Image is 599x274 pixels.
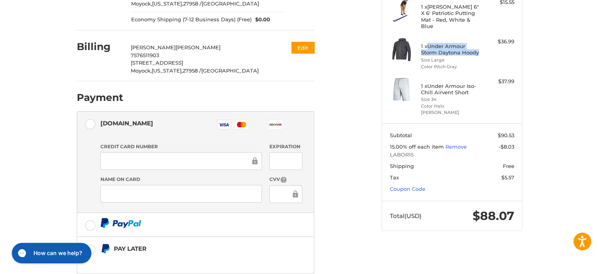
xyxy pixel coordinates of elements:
[152,67,183,74] span: [US_STATE],
[421,103,481,116] li: Color Halo [PERSON_NAME]
[483,38,514,46] div: $36.99
[390,212,421,220] span: Total (USD)
[100,176,262,183] label: Name on Card
[8,240,93,266] iframe: Gorgias live chat messenger
[131,52,159,58] span: 7576511903
[390,174,399,181] span: Tax
[269,176,302,183] label: CVV
[390,151,514,159] span: LABOR15
[131,44,176,50] span: [PERSON_NAME]
[252,16,271,24] span: $0.00
[421,57,481,63] li: Size Large
[269,143,302,150] label: Expiration
[421,4,481,29] h4: 1 x [PERSON_NAME] 6" X 6' Patriotic Putting Mat - Red, White & Blue
[183,0,202,7] span: 27958 /
[483,78,514,86] div: $37.99
[421,63,481,70] li: Color Pitch Gray
[390,144,445,150] span: 15.00% off each item
[473,209,514,223] span: $88.07
[77,91,123,104] h2: Payment
[501,174,514,181] span: $5.57
[390,163,414,169] span: Shipping
[498,132,514,138] span: $90.53
[77,41,123,53] h2: Billing
[100,218,141,228] img: PayPal icon
[421,83,481,96] h4: 1 x Under Armour Iso-Chill Airvent Short
[499,144,514,150] span: -$8.03
[152,0,183,7] span: [US_STATE],
[390,132,412,138] span: Subtotal
[131,60,183,66] span: [STREET_ADDRESS]
[202,0,259,7] span: [GEOGRAPHIC_DATA]
[421,43,481,56] h4: 1 x Under Armour Storm Daytona Hoody
[100,257,265,264] iframe: PayPal Message 1
[183,67,201,74] span: 27958 /
[131,0,152,7] span: Moyock,
[503,163,514,169] span: Free
[176,44,221,50] span: [PERSON_NAME]
[131,67,152,74] span: Moyock,
[131,16,252,24] span: Economy Shipping (7-12 Business Days) (Free)
[100,244,110,253] img: Pay Later icon
[114,242,265,255] div: Pay Later
[201,67,259,74] span: [GEOGRAPHIC_DATA]
[534,253,599,274] iframe: Google Customer Reviews
[390,186,425,192] a: Coupon Code
[291,42,314,53] button: Edit
[421,96,481,103] li: Size 34
[100,117,153,130] div: [DOMAIN_NAME]
[445,144,467,150] a: Remove
[100,143,262,150] label: Credit Card Number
